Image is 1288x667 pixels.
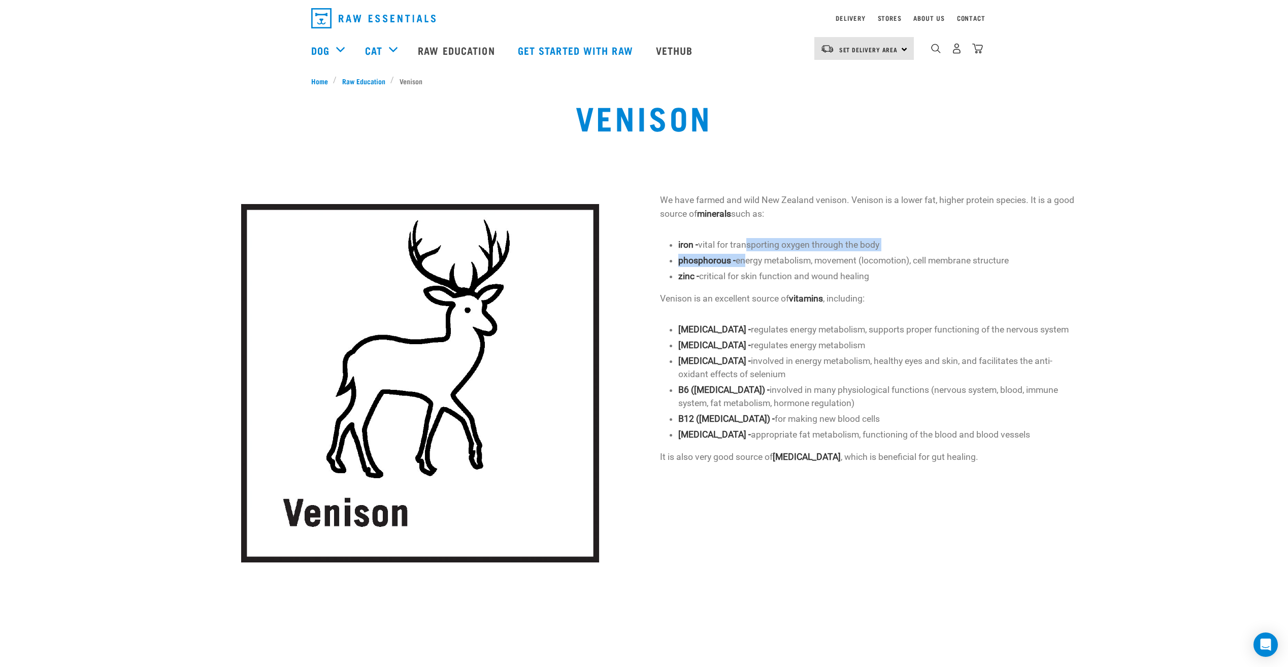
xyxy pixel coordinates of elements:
[678,238,1075,251] li: vital for transporting oxygen through the body
[820,44,834,53] img: van-moving.png
[303,4,985,32] nav: dropdown navigation
[508,30,646,71] a: Get started with Raw
[678,356,751,366] strong: [MEDICAL_DATA] -
[678,323,1075,336] li: regulates energy metabolism, supports proper functioning of the nervous system
[660,292,1075,305] p: Venison is an excellent source of , including:
[311,8,436,28] img: Raw Essentials Logo
[678,340,751,350] strong: [MEDICAL_DATA] -
[972,43,983,54] img: home-icon@2x.png
[311,76,977,86] nav: breadcrumbs
[678,354,1075,381] li: involved in energy metabolism, healthy eyes and skin, and facilitates the anti-oxidant effects of...
[957,16,985,20] a: Contact
[311,43,329,58] a: Dog
[678,339,1075,352] li: regulates energy metabolism
[111,30,1177,71] nav: dropdown navigation
[951,43,962,54] img: user.png
[931,44,941,53] img: home-icon-1@2x.png
[678,254,1075,267] li: energy metabolism, movement (locomotion), cell membrane structure
[678,383,1075,410] li: involved in many physiological functions (nervous system, blood, immune system, fat metabolism, h...
[337,76,390,86] a: Raw Education
[311,76,328,86] span: Home
[678,240,698,250] strong: iron -
[836,16,865,20] a: Delivery
[697,209,731,219] strong: minerals
[660,450,1075,463] p: It is also very good source of , which is beneficial for gut healing.
[311,76,334,86] a: Home
[839,48,898,51] span: Set Delivery Area
[913,16,944,20] a: About Us
[342,76,385,86] span: Raw Education
[365,43,382,58] a: Cat
[408,30,507,71] a: Raw Education
[678,428,1075,441] li: appropriate fat metabolism, functioning of the blood and blood vessels
[213,176,628,591] img: venison-element.jpg
[678,324,751,335] strong: [MEDICAL_DATA] -
[678,412,1075,425] li: for making new blood cells
[576,98,713,135] h1: Venison
[646,30,706,71] a: Vethub
[678,429,751,440] strong: [MEDICAL_DATA] -
[678,414,775,424] strong: B12 ([MEDICAL_DATA]) -
[878,16,902,20] a: Stores
[678,270,1075,283] li: critical for skin function and wound healing
[678,255,736,265] strong: phosphorous -
[789,293,823,304] strong: vitamins
[1253,632,1278,657] div: Open Intercom Messenger
[660,193,1075,220] p: We have farmed and wild New Zealand venison. Venison is a lower fat, higher protein species. It i...
[678,271,699,281] strong: zinc -
[678,385,770,395] strong: B6 ([MEDICAL_DATA]) -
[773,452,841,462] strong: [MEDICAL_DATA]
